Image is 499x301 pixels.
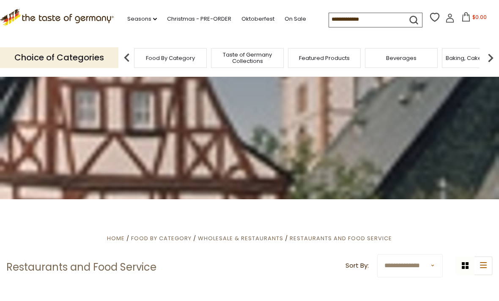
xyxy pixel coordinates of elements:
a: Christmas - PRE-ORDER [167,14,231,24]
a: On Sale [285,14,306,24]
img: next arrow [482,49,499,66]
a: Wholesale & Restaurants [198,234,283,242]
h1: Restaurants and Food Service [6,261,156,274]
span: $0.00 [472,14,487,21]
a: Restaurants and Food Service [290,234,392,242]
a: Beverages [386,55,417,61]
a: Seasons [127,14,157,24]
a: Food By Category [146,55,195,61]
button: $0.00 [456,12,492,25]
a: Featured Products [299,55,350,61]
label: Sort By: [345,260,369,271]
img: previous arrow [118,49,135,66]
a: Oktoberfest [241,14,274,24]
a: Food By Category [131,234,192,242]
a: Taste of Germany Collections [214,52,281,64]
a: Home [107,234,125,242]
